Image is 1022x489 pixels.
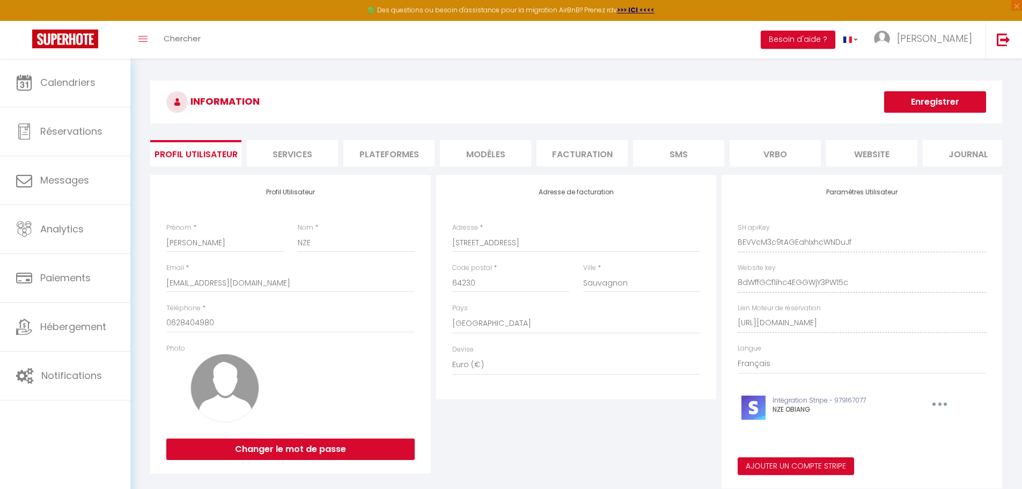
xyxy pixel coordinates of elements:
p: Intégration Stripe - 979167077 [773,396,908,406]
h4: Profil Utilisateur [166,188,415,196]
button: Besoin d'aide ? [761,31,835,49]
label: Code postal [452,263,492,273]
a: ... [PERSON_NAME] [866,21,986,59]
label: Lien Moteur de réservation [738,303,821,313]
span: Messages [40,173,89,187]
img: logout [997,33,1010,46]
span: Paiements [40,271,91,284]
li: website [826,140,917,166]
label: Ville [583,263,596,273]
label: Photo [166,344,185,354]
img: ... [874,31,890,47]
label: Prénom [166,223,192,233]
span: Hébergement [40,320,106,333]
li: MODÈLES [440,140,531,166]
li: Plateformes [343,140,435,166]
li: Services [247,140,338,166]
button: Enregistrer [884,91,986,113]
label: Devise [452,345,474,355]
img: Super Booking [32,30,98,48]
span: Réservations [40,125,102,138]
label: Nom [298,223,313,233]
label: Email [166,263,184,273]
img: avatar.png [190,354,259,422]
span: [PERSON_NAME] [897,32,972,45]
span: Calendriers [40,76,95,89]
li: Journal [923,140,1014,166]
span: Notifications [41,369,102,382]
label: SH apiKey [738,223,770,233]
li: Facturation [536,140,628,166]
li: SMS [633,140,724,166]
span: Chercher [164,33,201,44]
span: NZE OBIANG [773,405,810,414]
label: Adresse [452,223,478,233]
label: Pays [452,303,468,313]
label: Téléphone [166,303,201,313]
li: Profil Utilisateur [150,140,241,166]
button: Changer le mot de passe [166,439,415,460]
h4: Paramètres Utilisateur [738,188,986,196]
a: >>> ICI <<<< [617,5,655,14]
img: stripe-logo.jpeg [741,396,766,420]
button: Ajouter un compte Stripe [738,457,854,476]
li: Vrbo [730,140,821,166]
h4: Adresse de facturation [452,188,701,196]
span: Analytics [40,222,84,236]
label: Langue [738,344,761,354]
h3: INFORMATION [150,81,1002,123]
label: Website key [738,263,776,273]
a: Chercher [156,21,209,59]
